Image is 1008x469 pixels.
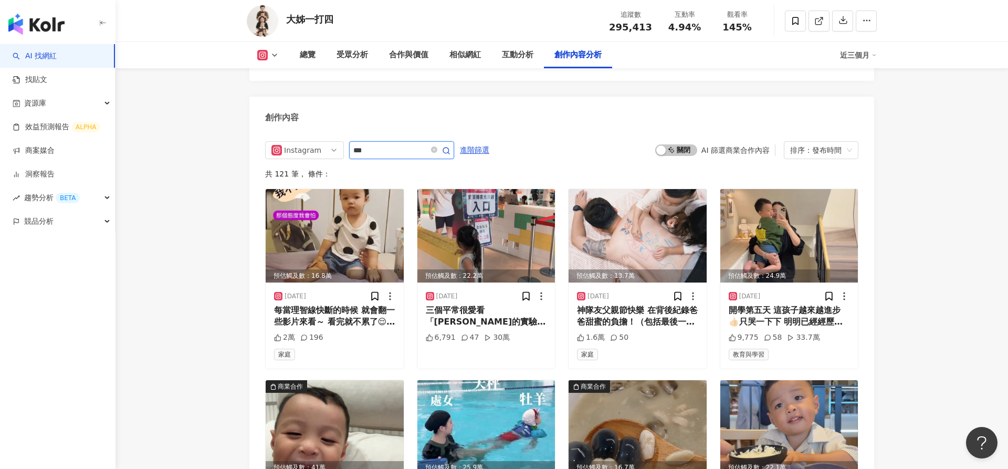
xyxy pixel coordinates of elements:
[274,349,295,360] span: 家庭
[577,305,698,328] div: 神隊友父親節快樂 在背後紀錄爸爸甜蜜的負擔！（包括最後一張😌 辛苦了！繼續保持🫵🏽🫦 @yuwei63
[436,292,458,301] div: [DATE]
[13,51,57,61] a: searchAI 找網紅
[417,269,555,283] div: 預估觸及數：22.2萬
[609,22,652,33] span: 295,413
[665,9,705,20] div: 互動率
[764,332,782,343] div: 58
[285,292,306,301] div: [DATE]
[13,194,20,202] span: rise
[966,427,997,458] iframe: Help Scout Beacon - Open
[389,49,428,61] div: 合作與價值
[274,332,295,343] div: 2萬
[569,189,707,283] div: post-image預估觸及數：13.7萬
[286,13,333,26] div: 大姊一打四
[300,49,316,61] div: 總覽
[431,147,437,153] span: close-circle
[426,305,547,328] div: 三個平常很愛看「[PERSON_NAME]的實驗室」 阿姨就帶他們實現實驗室願望 大人小孩都玩瘋 暑假人潮好多啊～ 這裡真的很讚 如果想去記得避開人潮🤣 #史萊姆夜光派對 #小小建築師
[739,292,761,301] div: [DATE]
[24,210,54,233] span: 競品分析
[717,9,757,20] div: 觀看率
[729,332,759,343] div: 9,775
[13,145,55,156] a: 商案媒合
[609,9,652,20] div: 追蹤數
[266,269,404,283] div: 預估觸及數：16.8萬
[790,142,843,159] div: 排序：發布時間
[266,189,404,283] div: post-image預估觸及數：16.8萬
[668,22,701,33] span: 4.94%
[417,189,555,283] img: post-image
[24,91,46,115] span: 資源庫
[274,305,395,328] div: 每當理智線快斷的時候 就會翻一些影片來看～ 看完就不累了😌 MVP頒獎給奶茶小姐🏆 老娘下班了（扭身～ #這就是媽媽 #隱藏版經典
[460,142,489,159] span: 進階篩選
[577,349,598,360] span: 家庭
[247,5,278,37] img: KOL Avatar
[554,49,602,61] div: 創作內容分析
[569,269,707,283] div: 預估觸及數：13.7萬
[720,269,858,283] div: 預估觸及數：24.9萬
[13,122,100,132] a: 效益預測報告ALPHA
[426,332,456,343] div: 6,791
[720,189,858,283] div: post-image預估觸及數：24.9萬
[577,332,605,343] div: 1.6萬
[840,47,877,64] div: 近三個月
[459,141,490,158] button: 進階篩選
[24,186,80,210] span: 趨勢分析
[300,332,323,343] div: 196
[722,22,752,33] span: 145%
[787,332,820,343] div: 33.7萬
[431,145,437,155] span: close-circle
[569,189,707,283] img: post-image
[729,305,850,328] div: 開學第五天 這孩子越來越進步👍🏻只哭一下下 明明已經經歷過兩次，卻還是會捨不得嗚～ 那個曾經黏在腳邊 每天都會陪我吃早餐逛市場的小男孩 現在背著書包、踏進學校，一步步走向自己的世界。 媽媽的不捨...
[461,332,479,343] div: 47
[278,381,303,392] div: 商業合作
[484,332,510,343] div: 30萬
[449,49,481,61] div: 相似網紅
[8,14,65,35] img: logo
[720,189,858,283] img: post-image
[587,292,609,301] div: [DATE]
[13,169,55,180] a: 洞察報告
[265,170,858,178] div: 共 121 筆 ， 條件：
[56,193,80,203] div: BETA
[417,189,555,283] div: post-image預估觸及數：22.2萬
[581,381,606,392] div: 商業合作
[284,142,318,159] div: Instagram
[729,349,769,360] span: 教育與學習
[337,49,368,61] div: 受眾分析
[13,75,47,85] a: 找貼文
[502,49,533,61] div: 互動分析
[266,189,404,283] img: post-image
[610,332,628,343] div: 50
[265,112,299,123] div: 創作內容
[701,146,770,154] div: AI 篩選商業合作內容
